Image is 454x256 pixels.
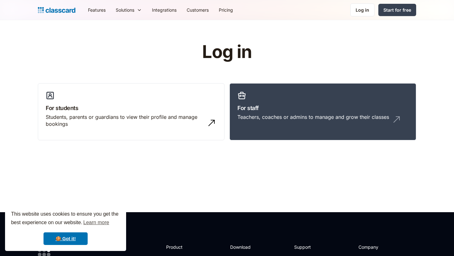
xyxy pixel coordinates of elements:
a: Logo [38,6,75,15]
a: dismiss cookie message [44,232,88,245]
a: For staffTeachers, coaches or admins to manage and grow their classes [230,83,416,141]
div: cookieconsent [5,204,126,251]
span: This website uses cookies to ensure you get the best experience on our website. [11,210,120,227]
h2: Support [294,244,320,250]
a: Integrations [147,3,182,17]
h2: Company [358,244,400,250]
div: Solutions [111,3,147,17]
h3: For staff [237,104,408,112]
h1: Log in [127,42,327,62]
a: learn more about cookies [82,218,110,227]
a: Log in [350,3,375,16]
div: Students, parents or guardians to view their profile and manage bookings [46,113,204,128]
a: For studentsStudents, parents or guardians to view their profile and manage bookings [38,83,224,141]
a: Features [83,3,111,17]
a: Customers [182,3,214,17]
h3: For students [46,104,217,112]
a: Start for free [378,4,416,16]
h2: Product [166,244,200,250]
div: Start for free [383,7,411,13]
div: Solutions [116,7,134,13]
a: Pricing [214,3,238,17]
div: Log in [356,7,369,13]
div: Teachers, coaches or admins to manage and grow their classes [237,113,389,120]
h2: Download [230,244,256,250]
